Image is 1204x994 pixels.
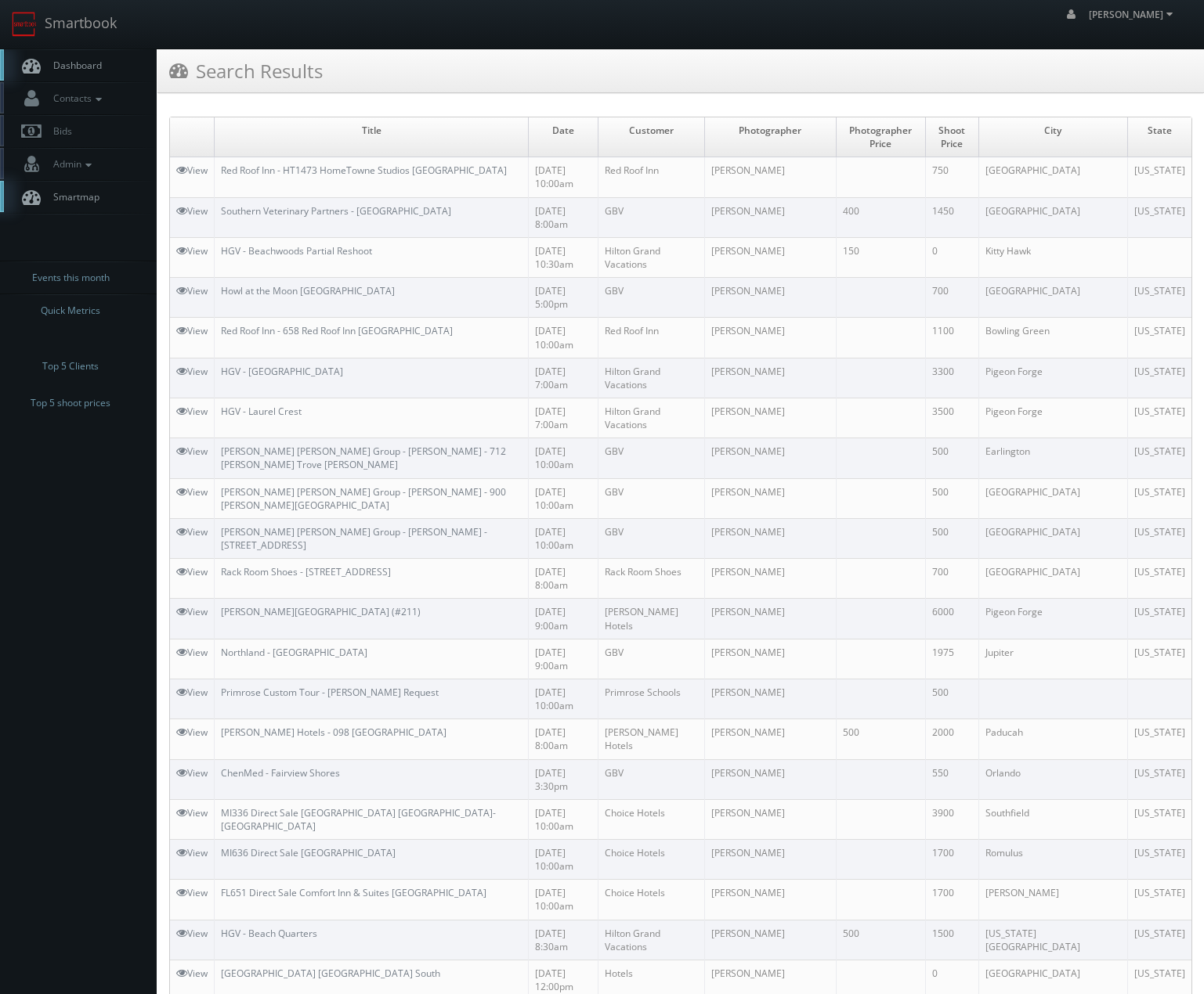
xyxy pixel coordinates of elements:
td: 500 [836,719,925,759]
a: Red Roof Inn - HT1473 HomeTowne Studios [GEOGRAPHIC_DATA] [221,164,507,177]
td: [PERSON_NAME] [704,237,836,277]
a: Howl at the Moon [GEOGRAPHIC_DATA] [221,284,395,297]
td: [DATE] 3:30pm [529,759,598,799]
td: Choice Hotels [598,880,704,920]
span: Events this month [32,270,110,286]
td: [PERSON_NAME] [704,438,836,478]
td: State [1127,117,1191,157]
td: [US_STATE] [1127,197,1191,237]
a: Primrose Custom Tour - [PERSON_NAME] Request [221,686,439,699]
td: [PERSON_NAME] [704,599,836,639]
td: [GEOGRAPHIC_DATA] [978,518,1127,558]
td: [PERSON_NAME] [978,880,1127,920]
td: Bowling Green [978,318,1127,358]
td: 1700 [925,880,978,920]
td: [DATE] 10:00am [529,679,598,718]
td: [DATE] 8:30am [529,920,598,960]
td: 700 [925,559,978,599]
td: [US_STATE] [1127,639,1191,679]
td: [US_STATE] [1127,398,1191,438]
td: [US_STATE] [1127,719,1191,759]
td: [US_STATE] [1127,920,1191,960]
td: GBV [598,197,704,237]
td: [DATE] 7:00am [529,358,598,398]
td: Pigeon Forge [978,358,1127,398]
td: 1100 [925,318,978,358]
td: [DATE] 8:00am [529,197,598,237]
a: View [176,284,208,297]
td: [US_STATE] [1127,318,1191,358]
td: [DATE] 7:00am [529,398,598,438]
td: [DATE] 10:00am [529,318,598,358]
td: [US_STATE] [1127,840,1191,880]
td: Primrose Schools [598,679,704,718]
td: 2000 [925,719,978,759]
td: Rack Room Shoes [598,559,704,599]
span: Contacts [45,92,106,105]
td: [DATE] 10:00am [529,478,598,518]
a: View [176,605,208,618]
a: View [176,726,208,739]
a: View [176,565,208,578]
a: View [176,365,208,378]
td: [PERSON_NAME] [704,559,836,599]
td: [US_STATE] [1127,599,1191,639]
td: [PERSON_NAME] [704,478,836,518]
a: [PERSON_NAME] [PERSON_NAME] Group - [PERSON_NAME] - [STREET_ADDRESS] [221,525,487,552]
td: [DATE] 10:00am [529,438,598,478]
td: [DATE] 10:00am [529,840,598,880]
td: GBV [598,438,704,478]
a: Southern Veterinary Partners - [GEOGRAPHIC_DATA] [221,204,451,218]
img: smartbook-logo.png [12,12,37,37]
td: GBV [598,478,704,518]
a: HGV - Beach Quarters [221,927,317,940]
td: Date [529,117,598,157]
a: Red Roof Inn - 658 Red Roof Inn [GEOGRAPHIC_DATA] [221,324,453,337]
a: [PERSON_NAME] Hotels - 098 [GEOGRAPHIC_DATA] [221,726,447,739]
td: Red Roof Inn [598,318,704,358]
td: Red Roof Inn [598,157,704,197]
td: [PERSON_NAME] [704,880,836,920]
a: View [176,646,208,659]
td: Photographer [704,117,836,157]
td: [US_STATE] [1127,278,1191,318]
td: 700 [925,278,978,318]
td: [US_STATE] [1127,880,1191,920]
td: Hilton Grand Vacations [598,237,704,277]
td: [DATE] 5:00pm [529,278,598,318]
a: View [176,686,208,699]
a: HGV - Laurel Crest [221,405,302,418]
td: [PERSON_NAME] [704,278,836,318]
a: View [176,445,208,458]
td: [DATE] 10:00am [529,799,598,839]
td: 3300 [925,358,978,398]
td: GBV [598,518,704,558]
td: Photographer Price [836,117,925,157]
a: [GEOGRAPHIC_DATA] [GEOGRAPHIC_DATA] South [221,967,440,980]
td: Paducah [978,719,1127,759]
td: [PERSON_NAME] Hotels [598,599,704,639]
span: [PERSON_NAME] [1089,8,1177,21]
td: 500 [836,920,925,960]
td: Kitty Hawk [978,237,1127,277]
a: View [176,967,208,980]
a: HGV - [GEOGRAPHIC_DATA] [221,365,343,378]
td: 500 [925,518,978,558]
a: View [176,244,208,258]
td: Orlando [978,759,1127,799]
a: View [176,405,208,418]
td: [US_STATE][GEOGRAPHIC_DATA] [978,920,1127,960]
span: Smartmap [45,190,99,203]
td: [GEOGRAPHIC_DATA] [978,157,1127,197]
td: 500 [925,679,978,718]
td: [DATE] 9:00am [529,599,598,639]
td: 1450 [925,197,978,237]
td: [PERSON_NAME] [704,318,836,358]
span: Bids [45,124,72,138]
td: 6000 [925,599,978,639]
a: View [176,927,208,940]
td: [DATE] 10:00am [529,880,598,920]
td: Hilton Grand Vacations [598,358,704,398]
a: View [176,204,208,218]
a: View [176,806,208,819]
